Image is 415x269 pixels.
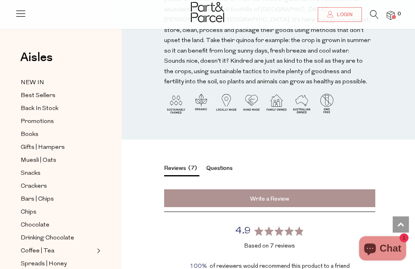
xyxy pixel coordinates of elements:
[21,182,47,191] span: Crackers
[21,78,44,88] span: NEW IN
[21,104,58,114] span: Back In Stock
[164,189,375,207] a: Write a Review
[21,155,94,165] a: Muesli | Oats
[335,11,353,18] span: Login
[396,11,403,18] span: 0
[21,129,94,140] a: Books
[21,233,74,243] span: Drinking Chocolate
[164,91,188,115] img: P_P-ICONS-Live_Bec_V11_Sustainable_Farmed.svg
[189,91,213,115] img: P_P-ICONS-Live_Bec_V11_Organic.svg
[21,220,94,230] a: Chocolate
[21,208,36,217] span: Chips
[20,51,53,72] a: Aisles
[21,246,54,256] span: Coffee | Tea
[357,236,409,263] inbox-online-store-chat: Shopify online store chat
[21,156,56,165] span: Muesli | Oats
[21,246,94,256] a: Coffee | Tea
[21,233,94,243] a: Drinking Chocolate
[21,195,54,204] span: Bars | Chips
[315,91,339,115] img: P_P-ICONS-Live_Bec_V11_GMO_Free.svg
[290,91,314,115] img: P_P-ICONS-Live_Bec_V11_Australian_Owned.svg
[21,220,49,230] span: Chocolate
[20,49,53,66] span: Aisles
[170,242,370,251] div: Based on 7 reviews
[21,142,94,153] a: Gifts | Hampers
[21,169,41,178] span: Snacks
[387,11,395,19] a: 0
[235,226,251,236] span: 4.9
[186,163,199,173] span: 7
[21,130,39,140] span: Books
[21,168,94,178] a: Snacks
[21,259,67,269] span: Spreads | Honey
[21,259,94,269] a: Spreads | Honey
[21,78,94,88] a: NEW IN
[206,164,233,175] button: Questions
[318,7,362,22] a: Login
[191,2,224,22] img: Part&Parcel
[164,164,199,176] button: Reviews
[21,207,94,217] a: Chips
[21,104,94,114] a: Back In Stock
[21,194,94,204] a: Bars | Chips
[21,143,65,153] span: Gifts | Hampers
[21,116,94,127] a: Promotions
[265,91,289,115] img: P_P-ICONS-Live_Bec_V11_Family_Owned.svg
[21,91,56,101] span: Best Sellers
[214,91,238,115] img: P_P-ICONS-Live_Bec_V11_Locally_Made_2.svg
[240,91,263,115] img: P_P-ICONS-Live_Bec_V11_Handmade.svg
[21,117,54,127] span: Promotions
[21,91,94,101] a: Best Sellers
[21,181,94,191] a: Crackers
[95,246,101,256] button: Expand/Collapse Coffee | Tea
